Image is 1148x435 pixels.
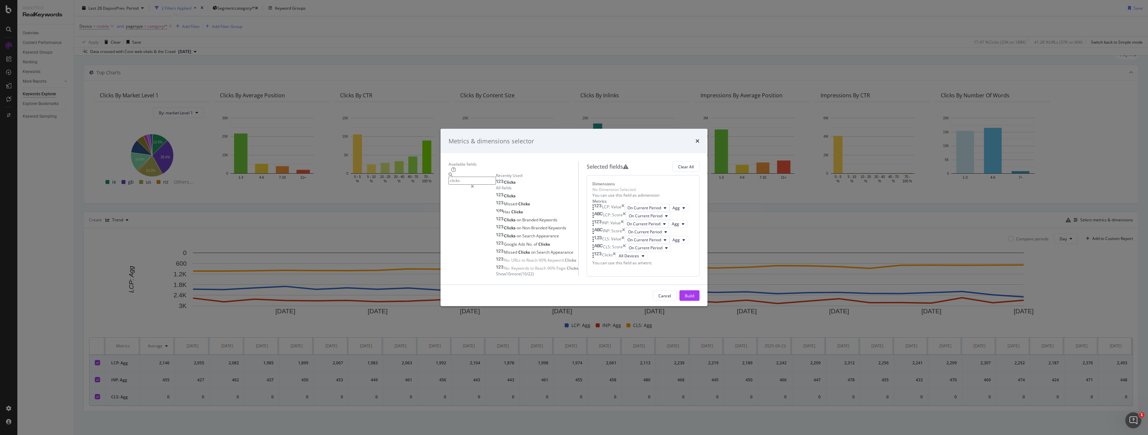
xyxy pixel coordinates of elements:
span: Page [556,265,567,271]
span: Missed [504,201,518,207]
span: Non-Branded [522,225,548,231]
span: Clicks [565,257,576,263]
span: On Current Period [627,205,661,211]
span: Clicks [504,217,517,223]
button: Agg [669,236,688,244]
span: Agg [672,221,679,227]
div: LCP: Value [602,204,621,212]
span: Google [504,241,518,247]
span: Keywords [539,217,557,223]
div: CLS: ValuetimesOn Current PeriodAgg [592,236,694,244]
span: Appearance [551,249,573,255]
div: times [621,236,624,244]
div: CLS: Value [602,236,621,244]
span: On Current Period [629,245,662,251]
button: All Devices [616,252,647,260]
button: On Current Period [626,244,671,252]
div: INP: Value [602,220,621,228]
button: Cancel [653,290,677,301]
span: Clicks [567,265,578,271]
span: Show 10 more [496,271,521,277]
span: 1 [1139,412,1144,418]
span: No. [504,257,511,263]
span: on [517,225,522,231]
span: No. [504,265,511,271]
div: Metrics & dimensions selector [449,137,534,145]
button: Build [679,290,699,301]
span: Has [503,209,511,215]
div: You can use this field as a dimension [592,192,694,198]
div: All fields [496,185,578,190]
button: On Current Period [624,204,669,212]
div: times [613,252,616,260]
span: Reach [526,257,539,263]
span: Search [522,233,536,239]
span: 90% [539,257,548,263]
span: Clicks [538,241,550,247]
span: Keywords [511,265,530,271]
div: times [622,228,625,236]
span: Clicks [504,233,517,239]
span: Clicks [504,225,517,231]
span: On Current Period [629,213,662,219]
span: Clicks [504,193,516,198]
div: Build [685,293,694,298]
div: CLS: Score [603,244,623,252]
span: 90% [547,265,556,271]
span: All Devices [619,253,639,259]
span: of [534,241,538,247]
div: Selected fields [587,163,628,170]
div: times [623,244,626,252]
button: On Current Period [624,236,669,244]
button: On Current Period [624,220,669,228]
span: to [530,265,535,271]
span: Branded [522,217,539,223]
div: ClickstimesAll Devices [592,252,694,260]
div: Recently Used [496,173,578,178]
div: Dimensions [592,181,694,187]
button: Clear All [672,161,699,172]
button: Agg [669,220,687,228]
div: Metrics [592,198,694,204]
button: Agg [669,204,688,212]
div: times [621,204,624,212]
span: to [522,257,526,263]
input: Search by field name [449,177,496,184]
div: times [621,220,624,228]
div: LCP: ScoretimesOn Current Period [592,212,694,220]
div: Clicks [602,252,613,260]
div: times [623,212,626,220]
div: INP: Score [603,228,622,236]
span: Ads [518,241,526,247]
span: Clicks [504,179,516,185]
div: CLS: ScoretimesOn Current Period [592,244,694,252]
div: INP: ValuetimesOn Current PeriodAgg [592,220,694,228]
div: LCP: Score [603,212,623,220]
span: Reach [535,265,547,271]
div: Available fields [449,161,578,167]
div: LCP: ValuetimesOn Current PeriodAgg [592,204,694,212]
span: ( 10 / 22 ) [521,271,534,277]
iframe: Intercom live chat [1125,412,1141,428]
span: URLs [511,257,522,263]
div: times [695,137,699,145]
span: On Current Period [627,237,661,243]
span: Agg [672,205,680,211]
div: You can use this field as a metric [592,260,694,265]
button: On Current Period [625,228,670,236]
div: No Dimension Selected [592,187,636,192]
span: on [517,217,522,223]
button: On Current Period [626,212,671,220]
div: Cancel [658,293,671,298]
span: Missed [504,249,518,255]
span: Appearance [536,233,559,239]
div: INP: ScoretimesOn Current Period [592,228,694,236]
div: modal [441,129,707,306]
span: Clicks [518,201,530,207]
span: On Current Period [627,221,660,227]
span: Clicks [511,209,523,215]
span: Keyword [548,257,565,263]
span: Clicks [518,249,531,255]
span: Agg [672,237,680,243]
span: On Current Period [628,229,662,235]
